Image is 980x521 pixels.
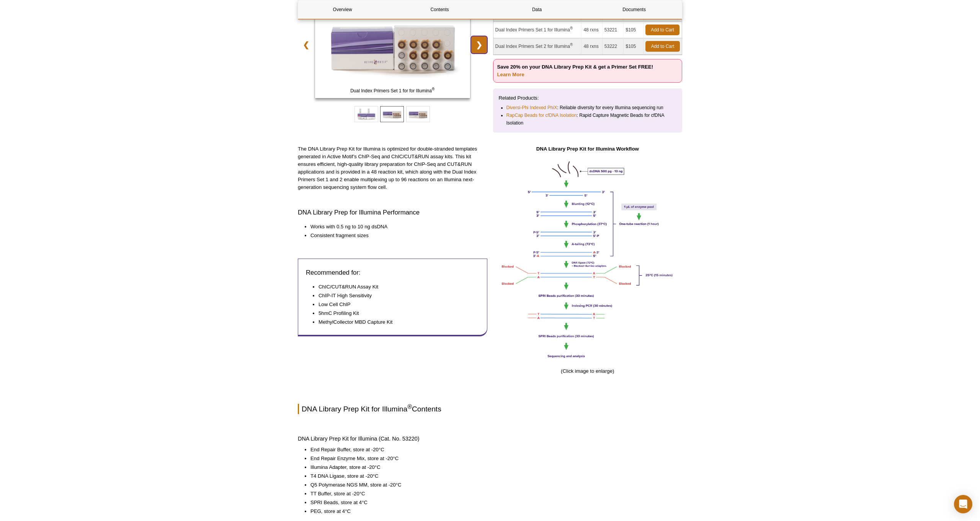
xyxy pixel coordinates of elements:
li: : Reliable diversity for every Illumina sequencing run [506,104,670,111]
li: ChIC/CUT&RUN Assay Kit [318,283,472,291]
li: ChIP-IT High Sensitivity [318,292,472,300]
div: Open Intercom Messenger [954,495,972,513]
p: The DNA Library Prep Kit for Illumina is optimized for double-stranded templates generated in Act... [298,145,487,191]
td: $105 [624,38,644,55]
a: Diversi-Phi Indexed PhiX [506,104,557,111]
a: Contents [395,0,484,19]
a: ❯ [471,36,487,54]
a: Documents [590,0,678,19]
td: Dual Index Primers Set 2 for Illumina [493,38,582,55]
td: $105 [624,22,644,38]
h3: DNA Library Prep for Illumina Performance [298,208,487,217]
li: Works with 0.5 ng to 10 ng dsDNA [310,223,480,231]
td: Dual Index Primers Set 1 for Illumina [493,22,582,38]
h3: Recommended for: [306,268,479,277]
td: 48 rxns [581,38,602,55]
td: 48 rxns [581,22,602,38]
sup: ® [407,403,412,410]
li: MethylCollector MBD Capture Kit [318,318,472,326]
p: (Click image to enlarge) [493,155,683,375]
sup: ® [570,26,573,30]
li: Low Cell ChIP [318,301,472,308]
h4: DNA Library Prep Kit for Illumina (Cat. No. 53220) [298,435,682,442]
sup: ® [432,87,434,91]
a: Add to Cart [645,41,680,52]
li: End Repair Buffer, store at -20°C [310,446,675,454]
li: End Repair Enzyme Mix, store at -20°C [310,455,675,462]
a: Learn More [497,72,524,77]
li: TT Buffer, store at -20°C [310,490,675,498]
li: T4 DNA Ligase, store at -20°C [310,472,675,480]
sup: ® [570,43,573,47]
li: SPRI Beads, store at 4°C [310,499,675,506]
td: 53222 [603,38,624,55]
a: Data [493,0,581,19]
a: Overview [298,0,387,19]
p: Related Products: [499,94,677,102]
li: : Rapid Capture Magnetic Beads for cfDNA Isolation [506,111,670,127]
li: Q5 Polymerase NGS MM, store at -20°C [310,481,675,489]
td: 53221 [603,22,624,38]
img: How the DNA Library Prep Kit Works [493,155,683,365]
strong: DNA Library Prep Kit for Illumina Workflow [536,146,639,152]
li: 5hmC Profiling Kit [318,310,472,317]
a: RapCap Beads for cfDNA Isolation [506,111,577,119]
strong: Save 20% on your DNA Library Prep Kit & get a Primer Set FREE! [497,64,653,77]
li: Consistent fragment sizes [310,232,480,239]
li: PEG, store at 4°C [310,508,675,515]
li: Illumina Adapter, store at -20°C [310,464,675,471]
span: Dual Index Primers Set 1 for for Illumina [317,87,468,95]
a: Add to Cart [645,25,679,35]
h2: DNA Library Prep Kit for Illumina Contents [298,404,682,414]
a: ❮ [298,36,314,54]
